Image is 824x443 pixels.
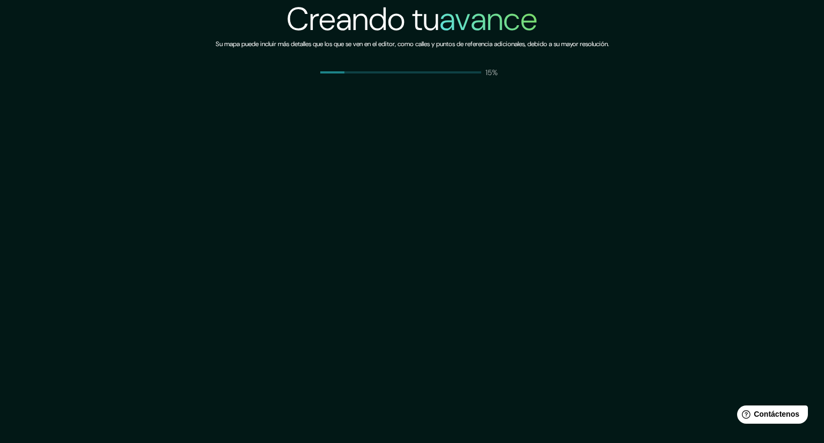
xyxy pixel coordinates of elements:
font: Su mapa puede incluir más detalles que los que se ven en el editor, como calles y puntos de refer... [216,40,609,48]
iframe: Lanzador de widgets de ayuda [729,401,812,431]
font: 15% [485,68,498,77]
